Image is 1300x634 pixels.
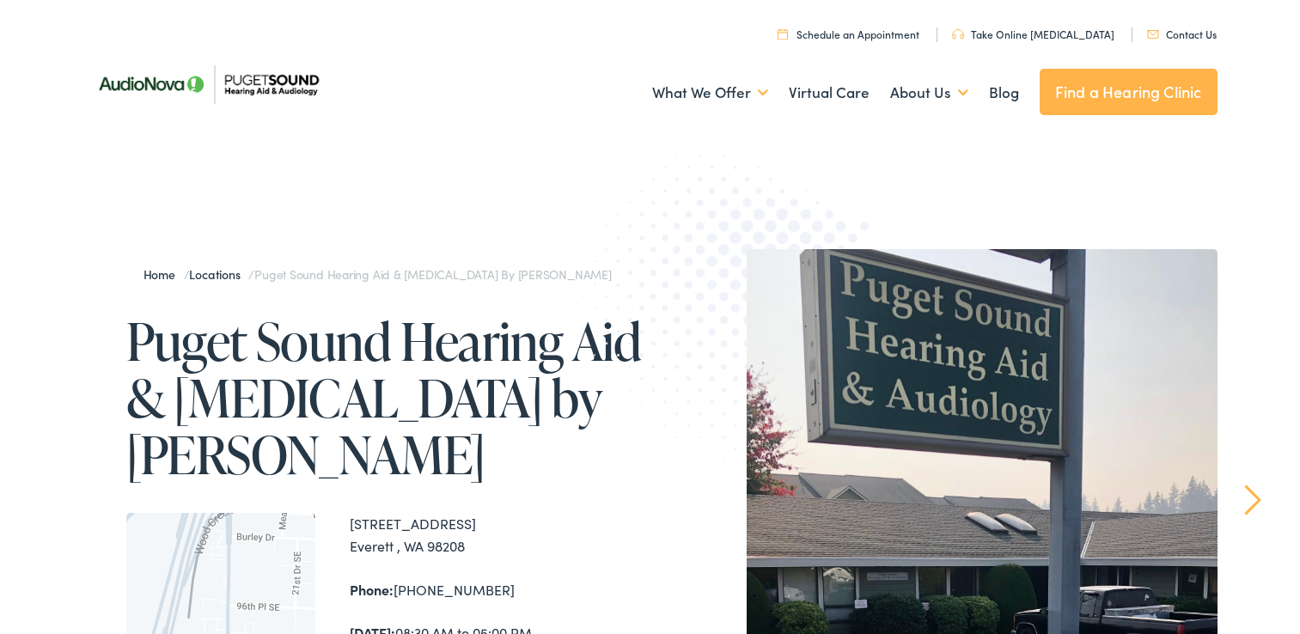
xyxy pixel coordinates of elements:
[350,580,394,599] strong: Phone:
[1147,27,1217,41] a: Contact Us
[350,579,650,601] div: [PHONE_NUMBER]
[350,513,650,557] div: [STREET_ADDRESS] Everett , WA 98208
[890,61,968,125] a: About Us
[254,265,611,283] span: Puget Sound Hearing Aid & [MEDICAL_DATA] by [PERSON_NAME]
[789,61,870,125] a: Virtual Care
[989,61,1019,125] a: Blog
[952,29,964,40] img: utility icon
[952,27,1114,41] a: Take Online [MEDICAL_DATA]
[778,27,919,41] a: Schedule an Appointment
[1147,30,1159,39] img: utility icon
[126,313,650,483] h1: Puget Sound Hearing Aid & [MEDICAL_DATA] by [PERSON_NAME]
[778,28,788,40] img: utility icon
[1040,69,1218,115] a: Find a Hearing Clinic
[1244,485,1260,515] a: Next
[143,265,184,283] a: Home
[189,265,248,283] a: Locations
[143,265,612,283] span: / /
[652,61,768,125] a: What We Offer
